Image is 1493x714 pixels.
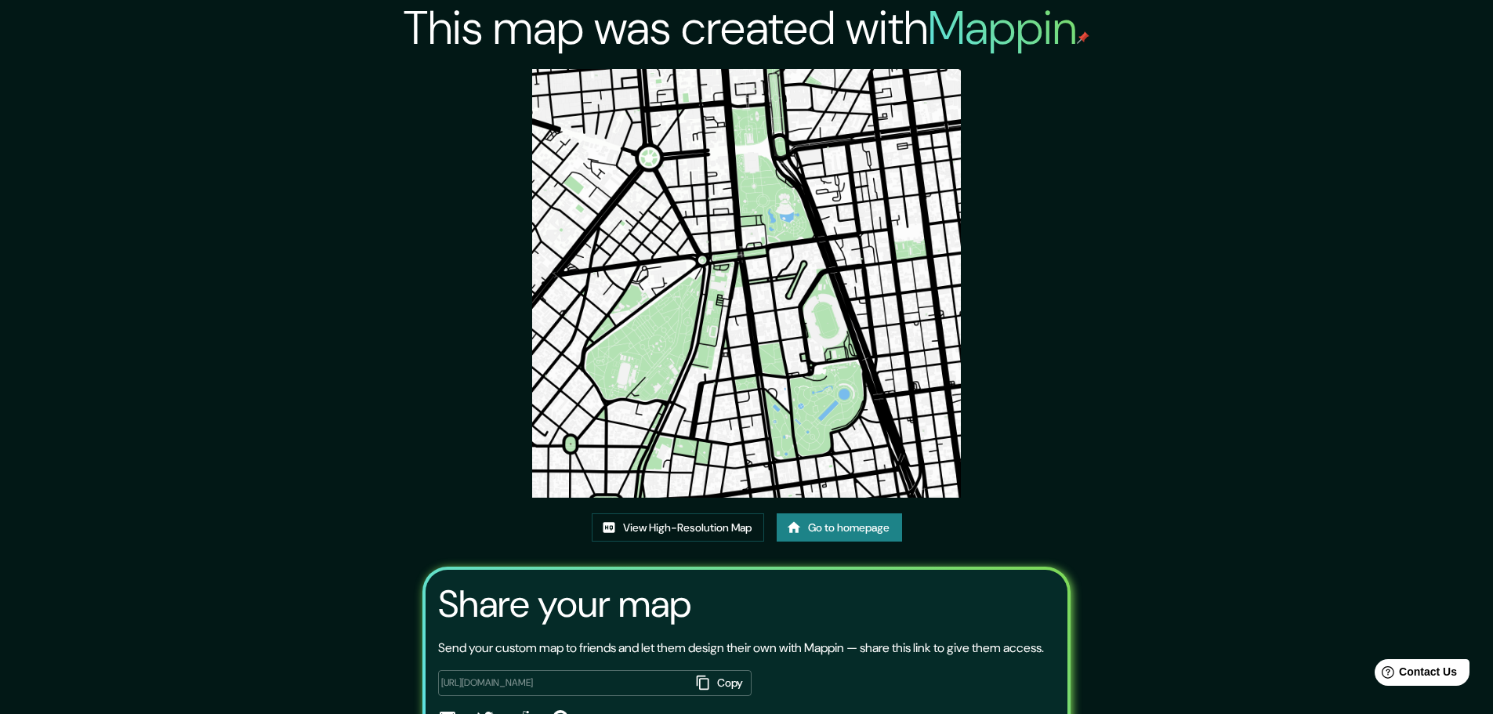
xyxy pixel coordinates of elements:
[592,513,764,542] a: View High-Resolution Map
[690,670,752,696] button: Copy
[532,69,961,498] img: created-map
[1077,31,1089,44] img: mappin-pin
[1353,653,1476,697] iframe: Help widget launcher
[438,582,691,626] h3: Share your map
[777,513,902,542] a: Go to homepage
[438,639,1044,658] p: Send your custom map to friends and let them design their own with Mappin — share this link to gi...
